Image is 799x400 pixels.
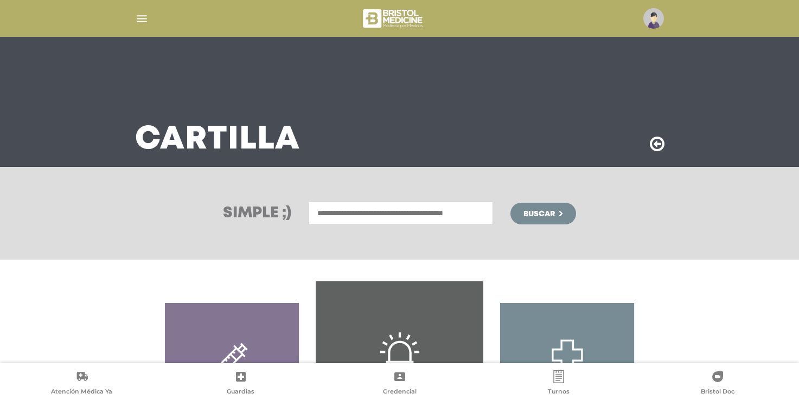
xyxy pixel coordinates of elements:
img: bristol-medicine-blanco.png [361,5,426,31]
span: Credencial [383,388,417,397]
span: Guardias [227,388,254,397]
span: Turnos [548,388,570,397]
a: Turnos [479,370,638,398]
a: Guardias [161,370,320,398]
h3: Cartilla [135,126,300,154]
button: Buscar [510,203,576,224]
a: Atención Médica Ya [2,370,161,398]
span: Buscar [523,210,555,218]
h3: Simple ;) [223,206,291,221]
span: Atención Médica Ya [51,388,112,397]
a: Credencial [320,370,479,398]
span: Bristol Doc [701,388,734,397]
img: profile-placeholder.svg [643,8,664,29]
a: Bristol Doc [638,370,797,398]
img: Cober_menu-lines-white.svg [135,12,149,25]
